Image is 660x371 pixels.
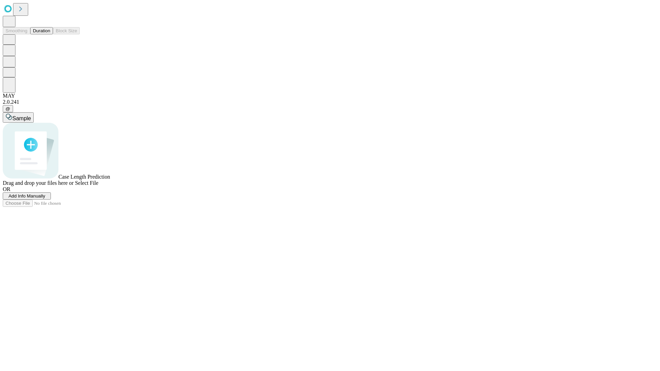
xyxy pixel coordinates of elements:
[58,174,110,180] span: Case Length Prediction
[3,99,657,105] div: 2.0.241
[75,180,98,186] span: Select File
[5,106,10,111] span: @
[3,105,13,112] button: @
[3,93,657,99] div: MAY
[3,186,10,192] span: OR
[53,27,80,34] button: Block Size
[3,180,74,186] span: Drag and drop your files here or
[3,192,51,200] button: Add Info Manually
[3,27,30,34] button: Smoothing
[9,193,45,199] span: Add Info Manually
[3,112,34,123] button: Sample
[30,27,53,34] button: Duration
[12,115,31,121] span: Sample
